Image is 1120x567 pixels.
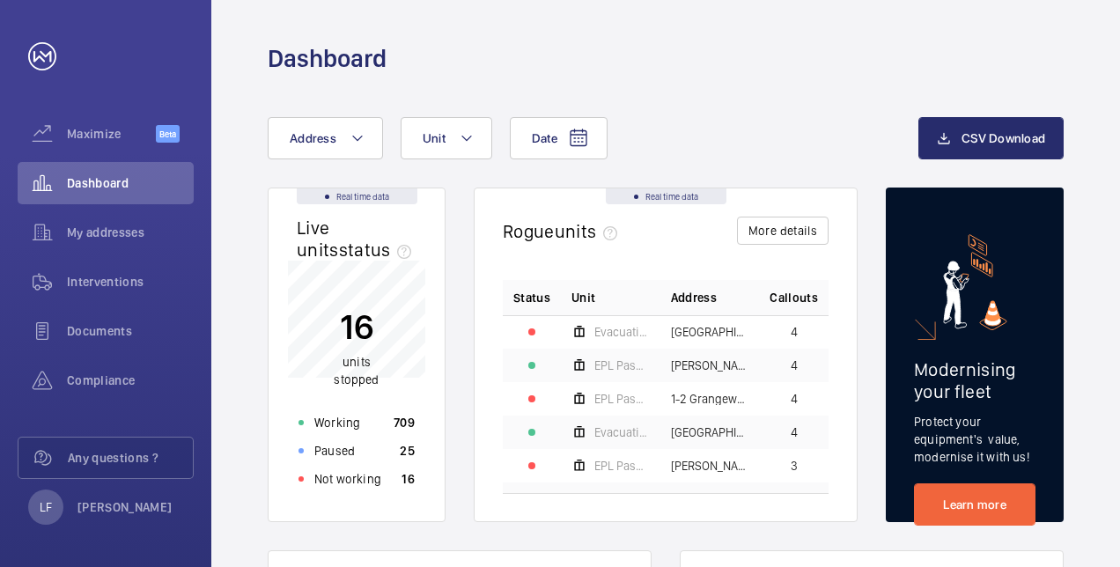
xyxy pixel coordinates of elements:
span: EPL Passenger Lift No 1 [594,460,650,472]
button: More details [737,217,829,245]
p: 16 [334,305,379,349]
p: Working [314,414,360,431]
span: Evacuation - EPL No 3 Flats 45-101 L/h [594,426,650,438]
h2: Modernising your fleet [914,358,1035,402]
span: Callouts [770,289,818,306]
span: units [555,220,625,242]
span: Date [532,131,557,145]
p: 25 [400,442,415,460]
span: Compliance [67,372,194,389]
span: Address [671,289,717,306]
p: LF [40,498,52,516]
p: Protect your equipment's value, modernise it with us! [914,413,1035,466]
p: [PERSON_NAME] [77,498,173,516]
button: Date [510,117,608,159]
span: 4 [791,393,798,405]
span: 4 [791,426,798,438]
span: Beta [156,125,180,143]
span: 1-2 Grangeway - 1-2 [GEOGRAPHIC_DATA] [671,393,749,405]
span: Interventions [67,273,194,291]
span: Evacuation - EPL No 4 Flats 45-101 R/h [594,326,650,338]
img: marketing-card.svg [943,234,1007,330]
h2: Rogue [503,220,624,242]
span: Maximize [67,125,156,143]
span: [GEOGRAPHIC_DATA] C Flats 45-101 - High Risk Building - [GEOGRAPHIC_DATA] 45-101 [671,426,749,438]
span: Dashboard [67,174,194,192]
span: [GEOGRAPHIC_DATA] C Flats 45-101 - High Risk Building - [GEOGRAPHIC_DATA] 45-101 [671,326,749,338]
span: Unit [571,289,595,306]
p: Not working [314,470,381,488]
p: Paused [314,442,355,460]
span: [PERSON_NAME] House - [PERSON_NAME][GEOGRAPHIC_DATA] [671,359,749,372]
span: EPL Passenger Lift [594,393,650,405]
span: Documents [67,322,194,340]
span: stopped [334,372,379,387]
h2: Live units [297,217,418,261]
span: Address [290,131,336,145]
p: 16 [402,470,415,488]
span: EPL Passenger Lift No 2 [594,359,650,372]
div: Real time data [606,188,726,204]
span: 4 [791,326,798,338]
p: Status [513,289,550,306]
button: Unit [401,117,492,159]
p: 709 [394,414,415,431]
p: units [334,353,379,388]
span: Any questions ? [68,449,193,467]
span: My addresses [67,224,194,241]
h1: Dashboard [268,42,387,75]
span: status [339,239,419,261]
button: Address [268,117,383,159]
span: Unit [423,131,446,145]
span: [PERSON_NAME] House - High Risk Building - [PERSON_NAME][GEOGRAPHIC_DATA] [671,460,749,472]
a: Learn more [914,483,1035,526]
button: CSV Download [918,117,1064,159]
span: CSV Download [962,131,1045,145]
span: 4 [791,359,798,372]
span: 3 [791,460,798,472]
div: Real time data [297,188,417,204]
